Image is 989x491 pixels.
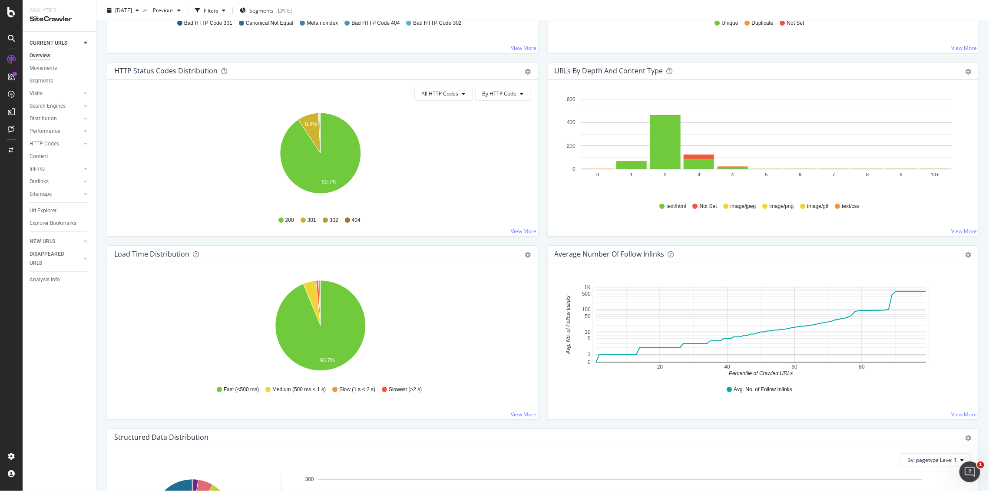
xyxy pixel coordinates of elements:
[657,364,663,370] text: 20
[959,461,980,482] iframe: Intercom live chat
[555,277,967,378] svg: A chart.
[951,44,977,52] a: View More
[664,172,666,177] text: 2
[184,20,232,27] span: Bad HTTP Code 301
[30,39,81,48] a: CURRENT URLS
[475,87,531,101] button: By HTTP Code
[30,152,90,161] a: Content
[30,89,43,98] div: Visits
[339,386,375,393] span: Slow (1 s < 2 s)
[30,237,55,246] div: NEW URLS
[30,275,90,284] a: Analysis Info
[149,7,174,14] span: Previous
[866,172,869,177] text: 8
[322,179,337,185] text: 90.7%
[30,165,81,174] a: Inlinks
[30,177,49,186] div: Outlinks
[30,14,89,24] div: SiteCrawler
[422,90,459,97] span: All HTTP Codes
[483,90,517,97] span: By HTTP Code
[900,172,902,177] text: 9
[30,64,90,73] a: Movements
[204,7,218,14] div: Filters
[585,313,591,320] text: 50
[114,433,208,442] div: Structured Data Distribution
[30,250,73,268] div: DISAPPEARED URLS
[566,119,575,125] text: 400
[30,127,60,136] div: Performance
[951,227,977,235] a: View More
[582,306,590,313] text: 100
[511,411,537,418] a: View More
[731,203,756,210] span: image/jpeg
[731,172,734,177] text: 4
[149,3,184,17] button: Previous
[272,386,326,393] span: Medium (500 ms < 1 s)
[30,127,81,136] a: Performance
[389,386,422,393] span: Slowest (>2 s)
[511,227,537,235] a: View More
[585,329,591,335] text: 10
[30,219,90,228] a: Explorer Bookmarks
[114,250,189,258] div: Load Time Distribution
[565,296,571,355] text: Avg. No. of Follow Inlinks
[30,114,57,123] div: Distribution
[30,237,81,246] a: NEW URLS
[30,76,53,86] div: Segments
[965,252,971,258] div: gear
[951,411,977,418] a: View More
[246,20,293,27] span: Canonical Not Equal
[698,172,700,177] text: 3
[114,108,527,208] svg: A chart.
[413,20,462,27] span: Bad HTTP Code 302
[224,386,259,393] span: Fast (<500 ms)
[30,102,81,111] a: Search Engines
[555,94,967,194] svg: A chart.
[799,172,801,177] text: 6
[588,336,591,342] text: 5
[765,172,767,177] text: 5
[832,172,835,177] text: 7
[249,7,274,14] span: Segments
[729,371,793,377] text: Percentile of Crawled URLs
[30,64,57,73] div: Movements
[931,172,939,177] text: 10+
[791,364,797,370] text: 60
[30,139,59,148] div: HTTP Codes
[30,51,90,60] a: Overview
[807,203,829,210] span: image/gif
[977,461,984,468] span: 1
[700,203,717,210] span: Not Set
[30,275,60,284] div: Analysis Info
[30,165,45,174] div: Inlinks
[30,190,52,199] div: Sitemaps
[305,477,314,483] text: 300
[30,206,56,215] div: Url Explorer
[900,453,971,467] button: By: pagetype Level 1
[308,217,316,224] span: 301
[666,203,686,210] span: text/html
[770,203,794,210] span: image/png
[588,359,591,365] text: 0
[555,66,663,75] div: URLs by Depth and Content Type
[582,291,590,297] text: 500
[724,364,730,370] text: 40
[842,203,860,210] span: text/css
[965,69,971,75] div: gear
[320,357,335,363] text: 93.7%
[722,20,738,27] span: Unique
[307,20,338,27] span: Meta noindex
[734,386,792,393] span: Avg. No. of Follow Inlinks
[236,3,295,17] button: Segments[DATE]
[859,364,865,370] text: 80
[584,284,591,290] text: 1K
[30,114,81,123] a: Distribution
[787,20,804,27] span: Not Set
[30,139,81,148] a: HTTP Codes
[30,39,67,48] div: CURRENT URLS
[115,7,132,14] span: 2025 Sep. 8th
[103,3,142,17] button: [DATE]
[511,44,537,52] a: View More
